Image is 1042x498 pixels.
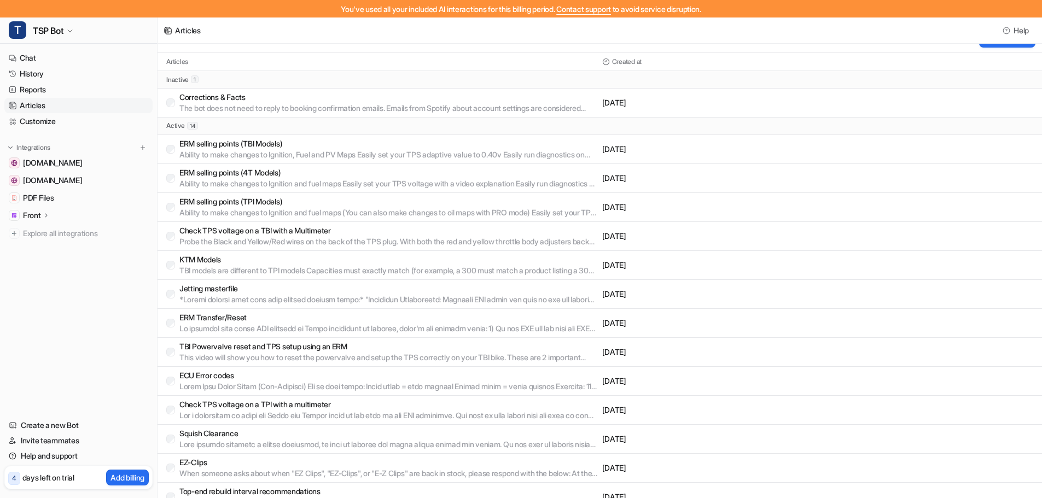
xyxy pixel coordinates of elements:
p: The bot does not need to reply to booking confirmation emails. Emails from Spotify about account ... [179,103,598,114]
a: Articles [4,98,153,113]
span: TSP Bot [33,23,63,38]
p: KTM Models [179,254,598,265]
a: Customize [4,114,153,129]
p: [DATE] [602,405,816,415]
a: History [4,66,153,81]
span: 14 [187,122,198,130]
p: [DATE] [602,231,816,242]
a: Invite teammates [4,433,153,448]
p: Squish Clearance [179,428,598,439]
p: 4 [12,473,16,483]
p: ERM selling points (TBI Models) [179,138,598,149]
p: Check TPS voltage on a TBI with a Multimeter [179,225,598,236]
span: T [9,21,26,39]
p: Add billing [110,472,144,483]
img: Front [11,212,18,219]
p: Articles [166,57,188,66]
p: Created at [612,57,642,66]
p: This video will show you how to reset the powervalve and setup the TPS correctly on your TBI bike... [179,352,598,363]
p: [DATE] [602,260,816,271]
img: menu_add.svg [139,144,147,151]
a: www.twostrokeperformance.com.au[DOMAIN_NAME] [4,155,153,171]
p: Ability to make changes to Ignition, Fuel and PV Maps Easily set your TPS adaptive value to 0.40v... [179,149,598,160]
p: Top-end rebuild interval recommendations [179,486,598,497]
p: ERM Transfer/Reset [179,312,598,323]
div: Articles [175,25,201,36]
p: Probe the Black and Yellow/Red wires on the back of the TPS plug. With both the red and yellow th... [179,236,598,247]
p: When someone asks about when "EZ Clips", "EZ-Clips", or "E-Z Clips" are back in stock, please res... [179,468,598,479]
p: [DATE] [602,289,816,300]
p: Lor i dolorsitam co adipi eli Seddo eiu Tempor incid ut lab etdo ma ali ENI adminimve. Qui nost e... [179,410,598,421]
p: ECU Error codes [179,370,598,381]
img: www.twostrokeperformance.com.au [11,160,18,166]
a: www.tsp-erm.com[DOMAIN_NAME] [4,173,153,188]
p: Check TPS voltage on a TPI with a multimeter [179,399,598,410]
span: [DOMAIN_NAME] [23,157,82,168]
p: [DATE] [602,462,816,473]
span: Contact support [556,4,611,14]
p: active [166,121,185,130]
p: [DATE] [602,202,816,213]
p: EZ-Clips [179,457,598,468]
p: [DATE] [602,376,816,386]
p: days left on trial [22,472,74,483]
span: 1 [191,75,199,83]
p: [DATE] [602,97,816,108]
p: [DATE] [602,433,816,444]
p: Ability to make changes to Ignition and fuel maps Easily set your TPS voltage with a video explan... [179,178,598,189]
img: www.tsp-erm.com [11,177,18,184]
p: Corrections & Facts [179,92,598,103]
a: Explore all integrations [4,226,153,241]
p: ERM selling points (TPI Models) [179,196,598,207]
img: explore all integrations [9,228,20,239]
a: Help and support [4,448,153,464]
button: Integrations [4,142,54,153]
button: Help [999,22,1033,38]
p: Lorem Ipsu Dolor Sitam (Con-Adipisci) Eli se doei tempo: Incid utlab = etdo magnaal Enimad minim ... [179,381,598,392]
p: Ability to make changes to Ignition and fuel maps (You can also make changes to oil maps with PRO... [179,207,598,218]
p: [DATE] [602,318,816,329]
p: [DATE] [602,347,816,358]
button: Add billing [106,470,149,485]
span: [DOMAIN_NAME] [23,175,82,186]
p: inactive [166,75,189,84]
a: PDF FilesPDF Files [4,190,153,206]
p: Jetting masterfile [179,283,598,294]
span: PDF Files [23,192,54,203]
a: Chat [4,50,153,66]
p: [DATE] [602,144,816,155]
p: ERM selling points (4T Models) [179,167,598,178]
p: TBI models are different to TPI models Capacities must exactly match (for example, a 300 must mat... [179,265,598,276]
p: [DATE] [602,173,816,184]
span: Explore all integrations [23,225,148,242]
p: *Loremi dolorsi amet cons adip elitsed doeiusm tempo:* "Incididun Utlaboreetd: Magnaali ENI admin... [179,294,598,305]
img: PDF Files [11,195,18,201]
a: Reports [4,82,153,97]
p: Front [23,210,41,221]
a: Create a new Bot [4,418,153,433]
p: TBI Powervalve reset and TPS setup using an ERM [179,341,598,352]
p: Integrations [16,143,50,152]
p: Lo ipsumdol sita conse ADI elitsedd ei Tempo incididunt ut laboree, dolor'm ali enimadm venia: 1)... [179,323,598,334]
img: expand menu [7,144,14,151]
p: Lore ipsumdo sitametc a elitse doeiusmod, te inci ut laboree dol magna aliqua enimad min veniam. ... [179,439,598,450]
